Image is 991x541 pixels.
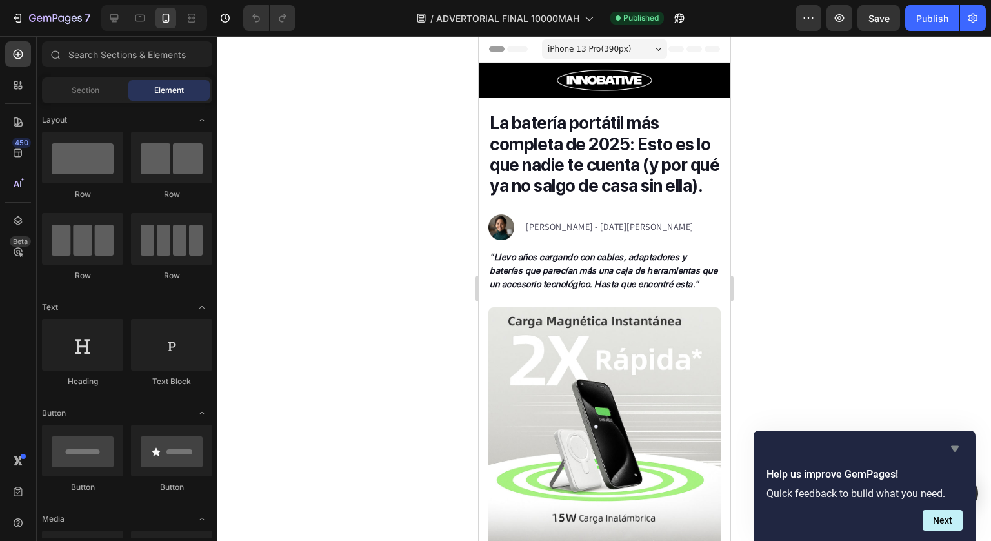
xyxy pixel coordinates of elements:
span: Layout [42,114,67,126]
div: Row [42,189,123,200]
button: Hide survey [947,441,963,456]
span: Element [154,85,184,96]
iframe: Design area [479,36,730,541]
p: 7 [85,10,90,26]
div: Help us improve GemPages! [766,441,963,531]
div: Row [42,270,123,281]
div: Row [131,270,212,281]
div: 450 [12,138,31,148]
button: 7 [5,5,96,31]
span: Toggle open [192,110,212,130]
span: Media [42,513,65,525]
p: Quick feedback to build what you need. [766,487,963,500]
span: / [430,12,434,25]
button: Next question [923,510,963,531]
div: Beta [10,236,31,247]
div: Button [42,482,123,493]
span: Save [868,13,890,24]
span: Published [623,12,659,24]
div: Text Block [131,376,212,387]
span: Toggle open [192,297,212,318]
span: Button [42,407,66,419]
button: Save [857,5,900,31]
span: Toggle open [192,403,212,424]
div: Button [131,482,212,493]
input: Search Sections & Elements [42,41,212,67]
div: Heading [42,376,123,387]
span: Text [42,301,58,313]
div: Undo/Redo [243,5,295,31]
div: Row [131,189,212,200]
h2: Help us improve GemPages! [766,467,963,482]
div: Publish [916,12,948,25]
span: Section [72,85,99,96]
span: ADVERTORIAL FINAL 10000MAH [436,12,579,25]
button: Publish [905,5,959,31]
span: Toggle open [192,509,212,529]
